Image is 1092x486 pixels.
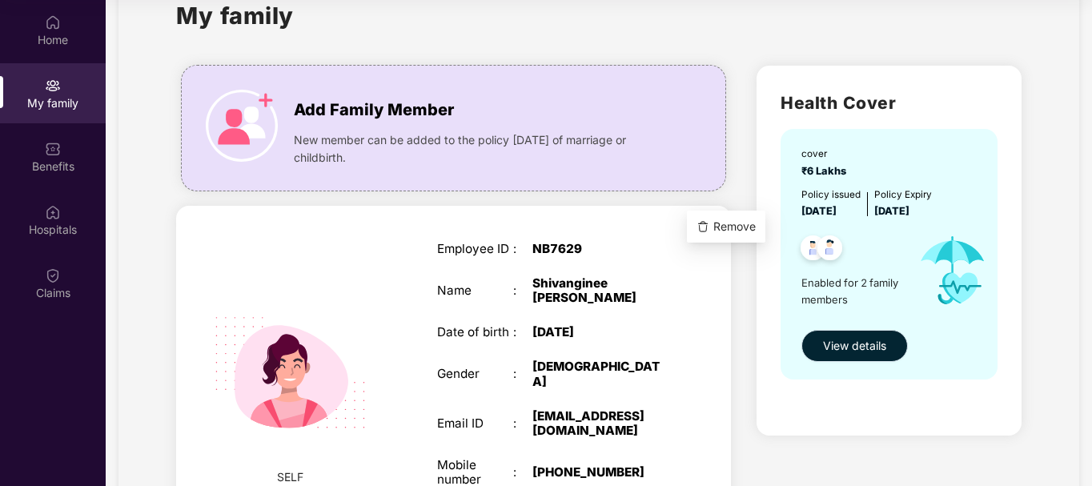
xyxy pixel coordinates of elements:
img: svg+xml;base64,PHN2ZyB4bWxucz0iaHR0cDovL3d3dy53My5vcmcvMjAwMC9zdmciIHdpZHRoPSI0OC45NDMiIGhlaWdodD... [793,231,833,270]
div: : [513,325,532,339]
div: Name [437,283,514,298]
img: svg+xml;base64,PHN2ZyBpZD0iRGVsZXRlLTMyeDMyIiB4bWxucz0iaHR0cDovL3d3dy53My5vcmcvMjAwMC9zdmciIHdpZH... [697,220,709,233]
span: View details [823,337,886,355]
div: Gender [437,367,514,381]
div: Date of birth [437,325,514,339]
img: svg+xml;base64,PHN2ZyBpZD0iQ2xhaW0iIHhtbG5zPSJodHRwOi8vd3d3LnczLm9yZy8yMDAwL3N2ZyIgd2lkdGg9IjIwIi... [45,267,61,283]
div: [DATE] [532,325,666,339]
span: Enabled for 2 family members [801,275,905,307]
div: Policy issued [801,187,861,203]
span: SELF [277,468,303,486]
img: icon [905,219,999,321]
div: NB7629 [532,242,666,256]
img: icon [206,90,278,162]
div: [PHONE_NUMBER] [532,465,666,480]
span: ₹6 Lakhs [801,165,851,177]
div: Shivanginee [PERSON_NAME] [532,276,666,305]
div: [DEMOGRAPHIC_DATA] [532,359,666,388]
div: : [513,283,532,298]
div: Email ID [437,416,514,431]
div: cover [801,147,851,162]
img: svg+xml;base64,PHN2ZyBpZD0iSG9zcGl0YWxzIiB4bWxucz0iaHR0cDovL3d3dy53My5vcmcvMjAwMC9zdmciIHdpZHRoPS... [45,204,61,220]
div: Policy Expiry [874,187,932,203]
img: svg+xml;base64,PHN2ZyBpZD0iQmVuZWZpdHMiIHhtbG5zPSJodHRwOi8vd3d3LnczLm9yZy8yMDAwL3N2ZyIgd2lkdGg9Ij... [45,141,61,157]
span: New member can be added to the policy [DATE] of marriage or childbirth. [294,131,665,167]
div: : [513,242,532,256]
img: svg+xml;base64,PHN2ZyB4bWxucz0iaHR0cDovL3d3dy53My5vcmcvMjAwMC9zdmciIHdpZHRoPSIyMjQiIGhlaWdodD0iMT... [195,277,386,468]
div: : [513,416,532,431]
img: svg+xml;base64,PHN2ZyBpZD0iSG9tZSIgeG1sbnM9Imh0dHA6Ly93d3cudzMub3JnLzIwMDAvc3ZnIiB3aWR0aD0iMjAiIG... [45,14,61,30]
div: : [513,367,532,381]
div: Employee ID [437,242,514,256]
span: Remove [713,218,756,235]
h2: Health Cover [781,90,998,116]
div: [EMAIL_ADDRESS][DOMAIN_NAME] [532,409,666,438]
span: [DATE] [874,205,909,217]
img: svg+xml;base64,PHN2ZyB3aWR0aD0iMjAiIGhlaWdodD0iMjAiIHZpZXdCb3g9IjAgMCAyMCAyMCIgZmlsbD0ibm9uZSIgeG... [45,78,61,94]
button: View details [801,330,908,362]
img: svg+xml;base64,PHN2ZyB4bWxucz0iaHR0cDovL3d3dy53My5vcmcvMjAwMC9zdmciIHdpZHRoPSI0OC45NDMiIGhlaWdodD... [810,231,849,270]
span: Add Family Member [294,98,454,123]
div: : [513,465,532,480]
span: [DATE] [801,205,837,217]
